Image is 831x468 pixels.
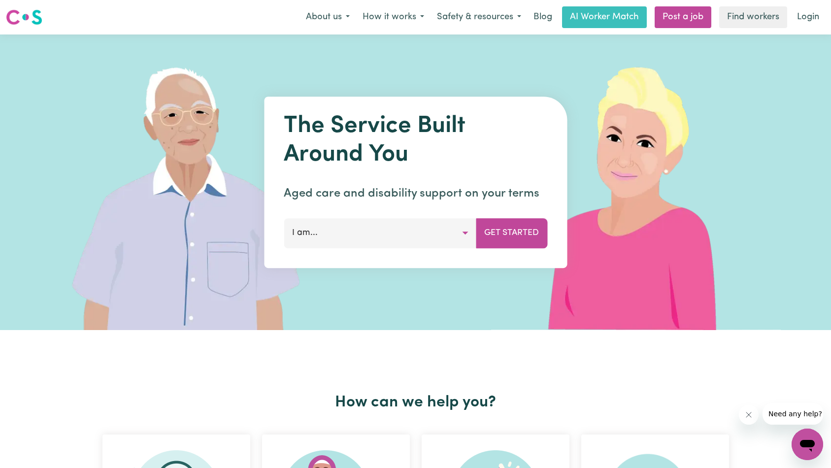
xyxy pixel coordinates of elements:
a: AI Worker Match [562,6,647,28]
button: About us [299,7,356,28]
a: Post a job [655,6,711,28]
iframe: Message from company [763,403,823,425]
iframe: Button to launch messaging window [792,429,823,460]
button: I am... [284,218,476,248]
a: Find workers [719,6,787,28]
p: Aged care and disability support on your terms [284,185,547,202]
button: Safety & resources [431,7,528,28]
button: How it works [356,7,431,28]
img: Careseekers logo [6,8,42,26]
button: Get Started [476,218,547,248]
h1: The Service Built Around You [284,112,547,169]
a: Blog [528,6,558,28]
a: Login [791,6,825,28]
iframe: Close message [739,405,759,425]
a: Careseekers logo [6,6,42,29]
h2: How can we help you? [97,393,735,412]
